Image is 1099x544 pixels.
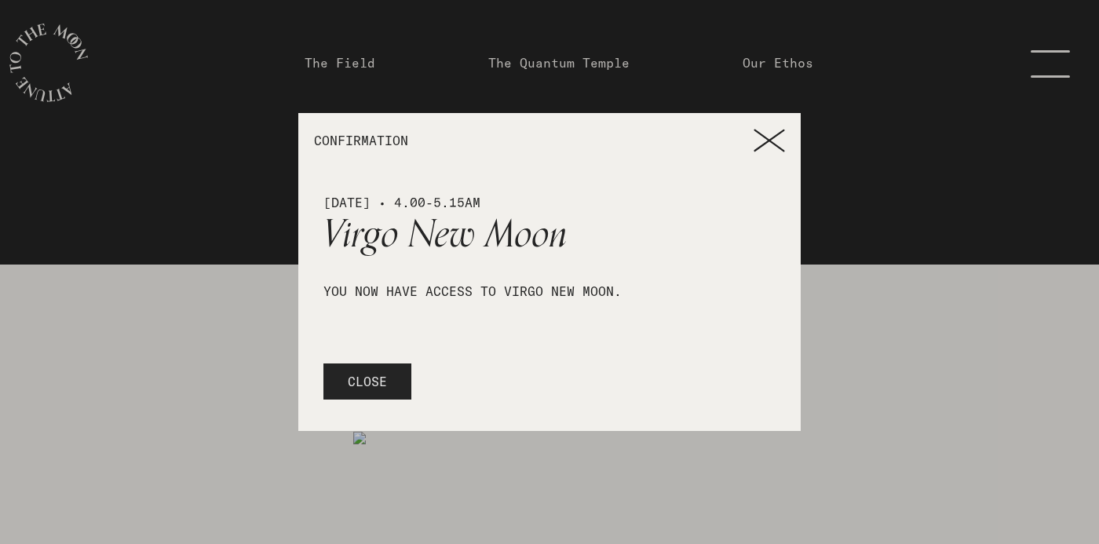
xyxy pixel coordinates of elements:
[348,372,387,391] span: CLOSE
[314,134,754,147] p: CONFIRMATION
[323,203,568,265] span: Virgo New Moon
[323,282,776,301] p: You now have access to Virgo New Moon.
[323,193,776,212] p: [DATE] • 4.00-5.15am
[323,363,411,400] button: CLOSE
